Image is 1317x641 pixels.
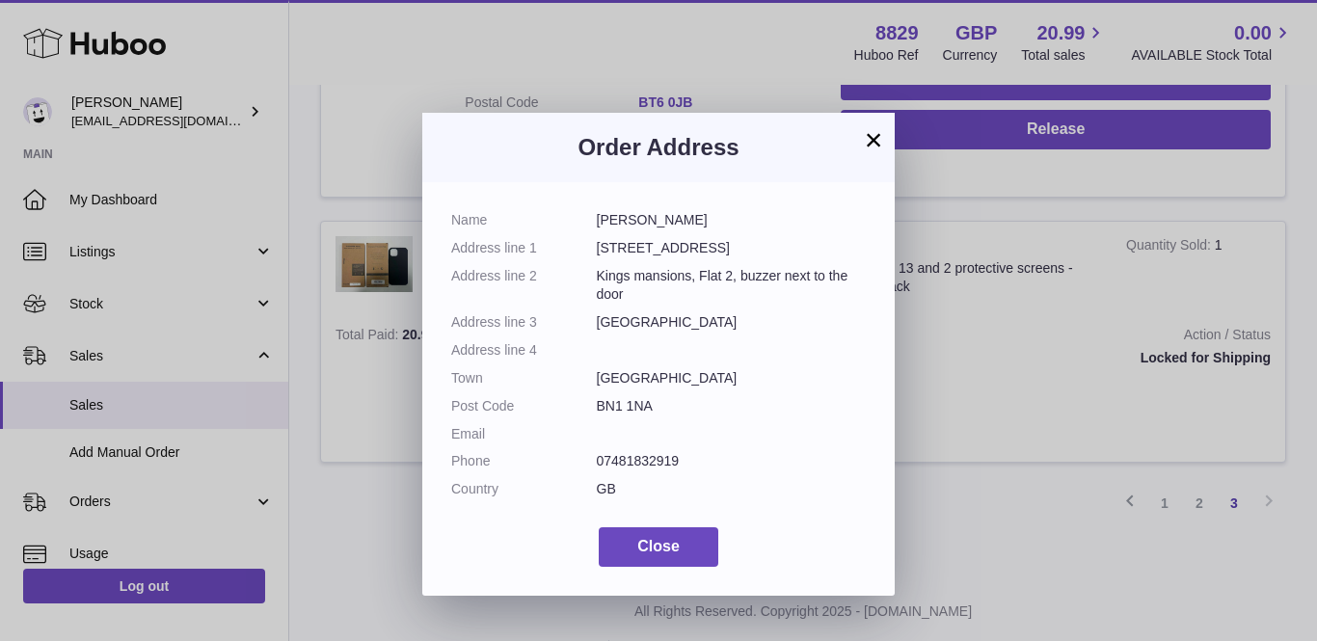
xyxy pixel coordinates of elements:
[597,211,867,229] dd: [PERSON_NAME]
[597,239,867,257] dd: [STREET_ADDRESS]
[597,267,867,304] dd: Kings mansions, Flat 2, buzzer next to the door
[451,239,597,257] dt: Address line 1
[862,128,885,151] button: ×
[451,452,597,470] dt: Phone
[451,313,597,332] dt: Address line 3
[597,397,867,415] dd: BN1 1NA
[451,211,597,229] dt: Name
[599,527,718,567] button: Close
[597,452,867,470] dd: 07481832919
[451,267,597,304] dt: Address line 2
[451,369,597,387] dt: Town
[451,480,597,498] dt: Country
[637,538,680,554] span: Close
[451,132,866,163] h3: Order Address
[597,369,867,387] dd: [GEOGRAPHIC_DATA]
[451,341,597,360] dt: Address line 4
[451,425,597,443] dt: Email
[597,313,867,332] dd: [GEOGRAPHIC_DATA]
[597,480,867,498] dd: GB
[451,397,597,415] dt: Post Code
